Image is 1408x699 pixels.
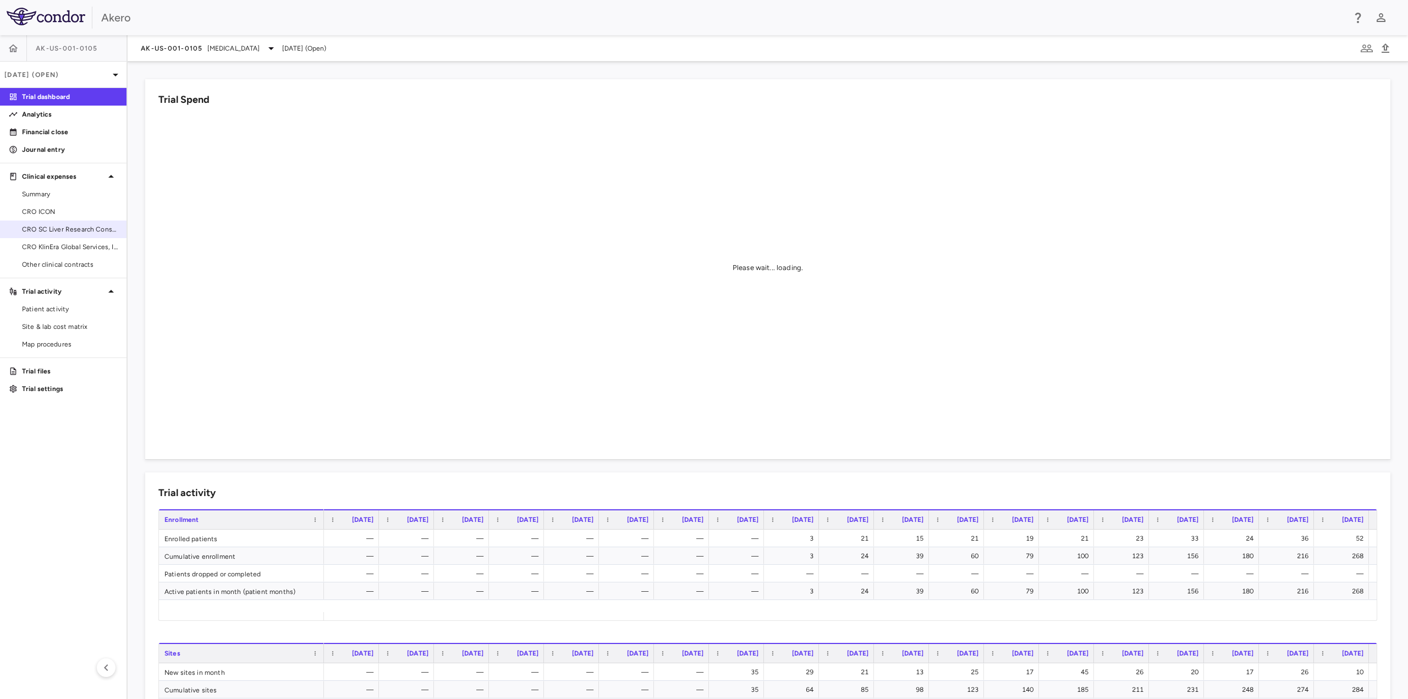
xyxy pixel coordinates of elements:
div: — [554,582,593,600]
span: [DATE] [627,650,648,657]
div: — [334,530,373,547]
div: 23 [1104,530,1143,547]
span: [DATE] [352,516,373,524]
span: CRO SC Liver Research Consortium LLC [22,224,118,234]
h6: Trial activity [158,486,216,500]
div: — [1214,565,1253,582]
div: 33 [1159,530,1198,547]
div: 123 [939,681,978,698]
div: 35 [719,681,758,698]
div: — [499,582,538,600]
div: 17 [994,663,1033,681]
div: 274 [1269,681,1308,698]
div: — [389,681,428,698]
span: [DATE] [737,650,758,657]
div: 268 [1324,582,1363,600]
div: 284 [1324,681,1363,698]
div: 24 [829,547,868,565]
div: — [554,530,593,547]
div: 35 [719,663,758,681]
p: Trial files [22,366,118,376]
div: 24 [829,582,868,600]
div: — [774,565,813,582]
div: 29 [774,663,813,681]
span: [DATE] [1287,650,1308,657]
div: 180 [1214,547,1253,565]
div: — [389,547,428,565]
span: [MEDICAL_DATA] [207,43,260,53]
div: — [1324,565,1363,582]
div: — [664,547,703,565]
span: Other clinical contracts [22,260,118,269]
div: — [609,530,648,547]
img: logo-full-BYUhSk78.svg [7,8,85,25]
div: 64 [774,681,813,698]
div: — [664,681,703,698]
p: [DATE] (Open) [4,70,109,80]
span: [DATE] [572,516,593,524]
div: — [664,582,703,600]
div: 25 [939,663,978,681]
span: [DATE] [407,516,428,524]
span: [DATE] [737,516,758,524]
span: [DATE] [902,516,923,524]
div: 21 [1049,530,1088,547]
div: Patients dropped or completed [159,565,324,582]
div: — [499,565,538,582]
span: [DATE] [682,650,703,657]
div: Please wait... loading. [733,263,803,273]
div: — [444,582,483,600]
div: 19 [994,530,1033,547]
span: AK-US-001-0105 [141,44,203,53]
div: — [444,530,483,547]
div: 39 [884,547,923,565]
div: — [499,547,538,565]
div: 100 [1049,547,1088,565]
span: CRO KlinEra Global Services, Inc [22,242,118,252]
div: — [389,582,428,600]
div: — [609,663,648,681]
div: 20 [1159,663,1198,681]
div: — [334,565,373,582]
p: Financial close [22,127,118,137]
div: 21 [939,530,978,547]
div: 211 [1104,681,1143,698]
div: — [389,565,428,582]
div: 216 [1269,582,1308,600]
span: [DATE] [1342,650,1363,657]
div: — [939,565,978,582]
div: 13 [884,663,923,681]
span: Enrollment [164,516,199,524]
span: [DATE] [572,650,593,657]
div: 17 [1214,663,1253,681]
div: — [719,582,758,600]
div: 15 [884,530,923,547]
div: Cumulative enrollment [159,547,324,564]
div: — [609,547,648,565]
div: — [389,530,428,547]
div: — [664,565,703,582]
span: [DATE] [462,650,483,657]
div: 156 [1159,547,1198,565]
div: 52 [1324,530,1363,547]
div: 85 [829,681,868,698]
div: Enrolled patients [159,530,324,547]
div: 216 [1269,547,1308,565]
div: — [499,530,538,547]
span: [DATE] [1122,516,1143,524]
span: [DATE] [682,516,703,524]
span: [DATE] [792,650,813,657]
div: 3 [774,582,813,600]
span: [DATE] [957,650,978,657]
div: — [554,663,593,681]
span: [DATE] [517,650,538,657]
div: 140 [994,681,1033,698]
div: 60 [939,547,978,565]
div: 21 [829,663,868,681]
span: [DATE] [627,516,648,524]
div: — [719,547,758,565]
span: [DATE] [1232,516,1253,524]
div: — [1159,565,1198,582]
span: [DATE] [1177,516,1198,524]
div: — [554,565,593,582]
